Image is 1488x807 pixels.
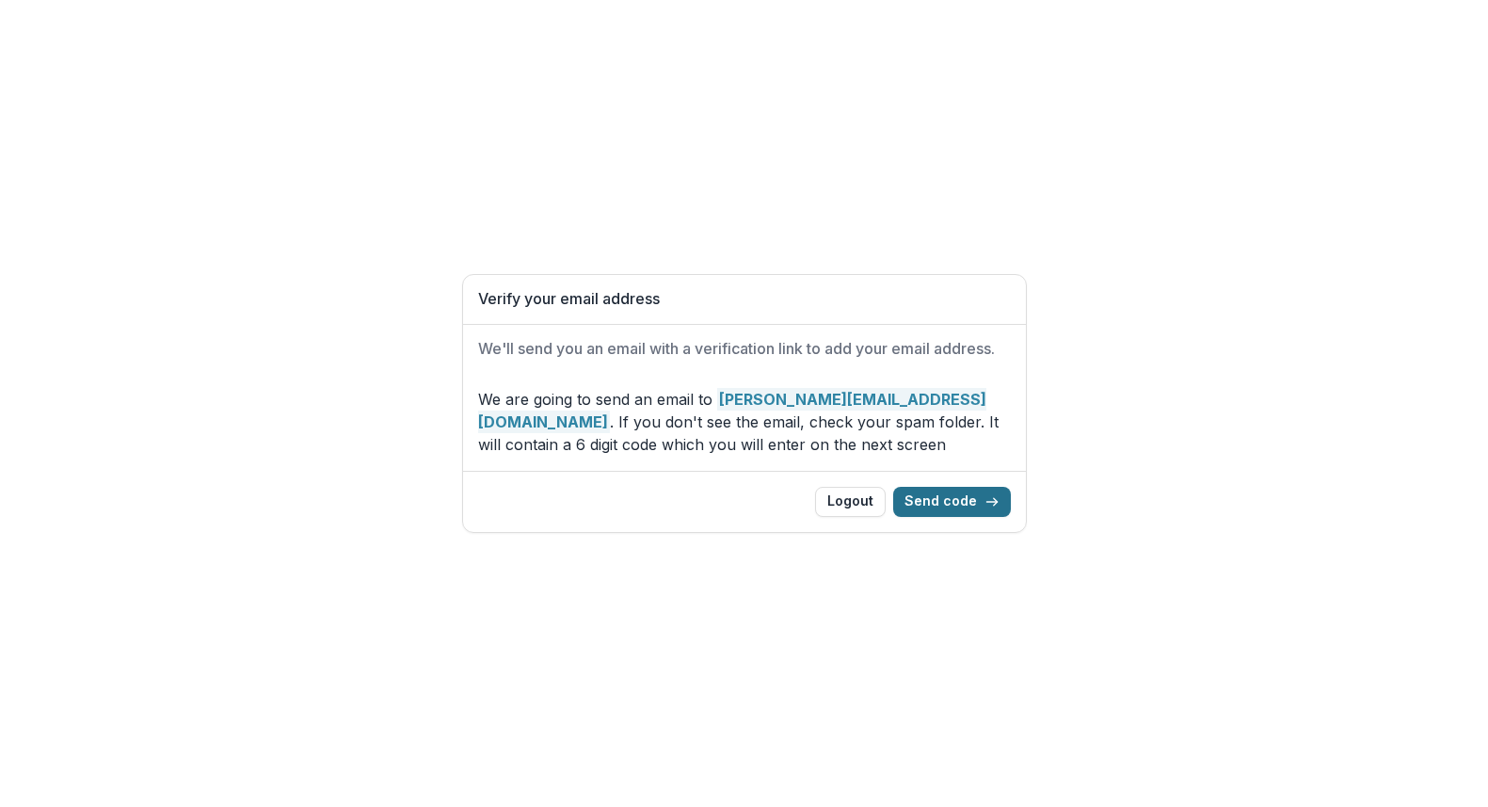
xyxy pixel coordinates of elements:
button: Send code [893,487,1011,517]
h2: We'll send you an email with a verification link to add your email address. [478,340,1011,358]
h1: Verify your email address [478,290,1011,308]
p: We are going to send an email to . If you don't see the email, check your spam folder. It will co... [478,388,1011,456]
button: Logout [815,487,886,517]
strong: [PERSON_NAME][EMAIL_ADDRESS][DOMAIN_NAME] [478,388,986,433]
